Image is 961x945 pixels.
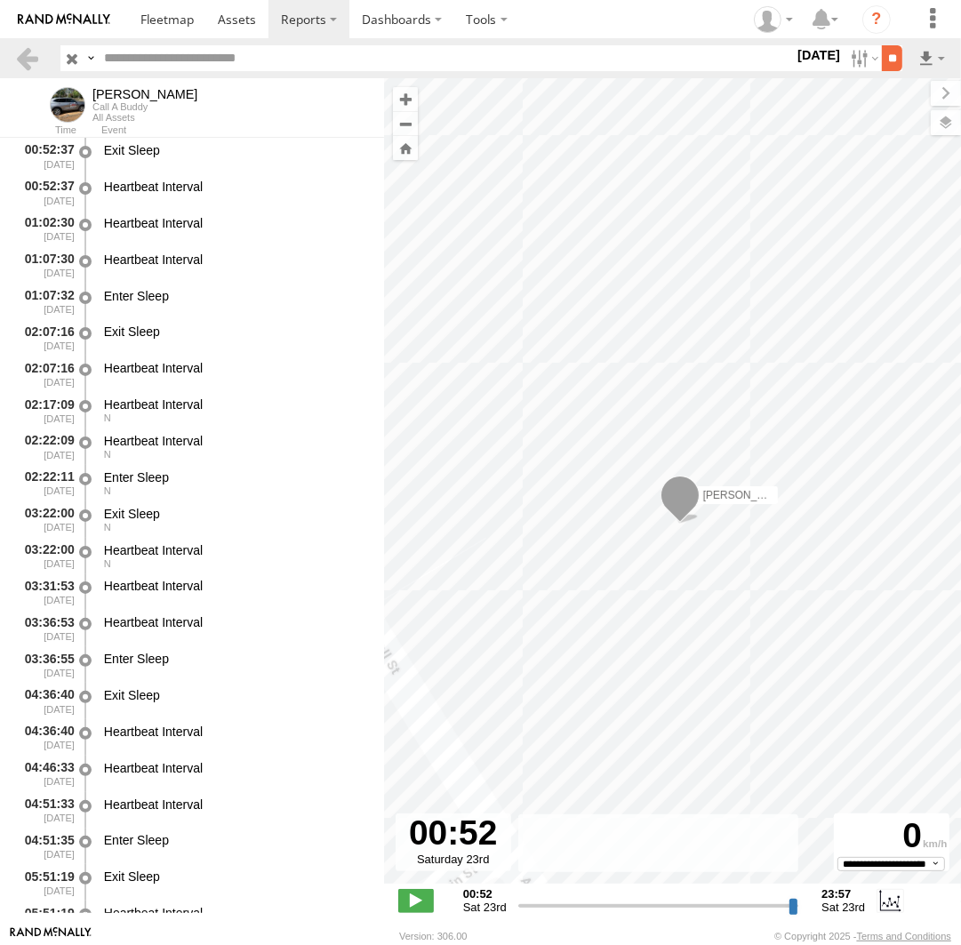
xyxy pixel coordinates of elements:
[104,142,367,158] div: Exit Sleep
[14,212,76,245] div: 01:02:30 [DATE]
[862,5,891,34] i: ?
[10,927,92,945] a: Visit our Website
[104,797,367,813] div: Heartbeat Interval
[104,651,367,667] div: Enter Sleep
[104,542,367,558] div: Heartbeat Interval
[101,126,384,135] div: Event
[14,576,76,609] div: 03:31:53 [DATE]
[14,540,76,573] div: 03:22:00 [DATE]
[14,249,76,282] div: 01:07:30 [DATE]
[92,101,197,112] div: Call A Buddy
[14,757,76,790] div: 04:46:33 [DATE]
[104,469,367,485] div: Enter Sleep
[14,394,76,427] div: 02:17:09 [DATE]
[14,612,76,645] div: 03:36:53 [DATE]
[14,830,76,863] div: 04:51:35 [DATE]
[104,578,367,594] div: Heartbeat Interval
[104,558,111,569] span: Heading: 6
[104,288,367,304] div: Enter Sleep
[104,724,367,740] div: Heartbeat Interval
[463,901,507,914] span: Sat 23rd Aug 2025
[702,489,790,501] span: [PERSON_NAME]
[794,45,844,65] label: [DATE]
[104,449,111,460] span: Heading: 6
[748,6,799,33] div: Helen Mason
[14,126,76,135] div: Time
[837,816,947,857] div: 0
[14,140,76,172] div: 00:52:37 [DATE]
[14,794,76,827] div: 04:51:33 [DATE]
[14,685,76,717] div: 04:36:40 [DATE]
[393,111,418,136] button: Zoom out
[104,324,367,340] div: Exit Sleep
[104,360,367,376] div: Heartbeat Interval
[14,721,76,754] div: 04:36:40 [DATE]
[104,396,367,412] div: Heartbeat Interval
[821,887,865,901] strong: 23:57
[104,179,367,195] div: Heartbeat Interval
[104,905,367,921] div: Heartbeat Interval
[463,887,507,901] strong: 00:52
[14,866,76,899] div: 05:51:19 [DATE]
[393,136,418,160] button: Zoom Home
[14,467,76,500] div: 02:22:11 [DATE]
[398,889,434,912] label: Play/Stop
[14,430,76,463] div: 02:22:09 [DATE]
[821,901,865,914] span: Sat 23rd Aug 2025
[104,869,367,885] div: Exit Sleep
[844,45,882,71] label: Search Filter Options
[774,931,951,941] div: © Copyright 2025 -
[104,832,367,848] div: Enter Sleep
[393,87,418,111] button: Zoom in
[14,357,76,390] div: 02:07:16 [DATE]
[14,322,76,355] div: 02:07:16 [DATE]
[14,902,76,935] div: 05:51:19 [DATE]
[14,648,76,681] div: 03:36:55 [DATE]
[104,506,367,522] div: Exit Sleep
[857,931,951,941] a: Terms and Conditions
[104,412,111,423] span: Heading: 6
[18,13,110,26] img: rand-logo.svg
[92,87,197,101] div: Chris - View Asset History
[104,614,367,630] div: Heartbeat Interval
[104,215,367,231] div: Heartbeat Interval
[84,45,98,71] label: Search Query
[14,176,76,209] div: 00:52:37 [DATE]
[104,485,111,496] span: Heading: 6
[92,112,197,123] div: All Assets
[104,522,111,533] span: Heading: 6
[399,931,467,941] div: Version: 306.00
[14,503,76,536] div: 03:22:00 [DATE]
[104,687,367,703] div: Exit Sleep
[104,252,367,268] div: Heartbeat Interval
[104,433,367,449] div: Heartbeat Interval
[14,45,40,71] a: Back to previous Page
[917,45,947,71] label: Export results as...
[104,760,367,776] div: Heartbeat Interval
[14,285,76,318] div: 01:07:32 [DATE]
